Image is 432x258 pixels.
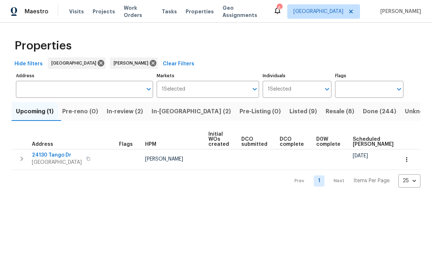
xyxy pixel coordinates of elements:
[241,137,267,147] span: DCO submitted
[223,4,264,19] span: Geo Assignments
[186,8,214,15] span: Properties
[163,60,194,69] span: Clear Filters
[353,137,394,147] span: Scheduled [PERSON_NAME]
[316,137,340,147] span: D0W complete
[114,60,151,67] span: [PERSON_NAME]
[144,84,154,94] button: Open
[119,142,133,147] span: Flags
[394,84,404,94] button: Open
[16,74,153,78] label: Address
[62,106,98,117] span: Pre-reno (0)
[208,132,229,147] span: Initial WOs created
[314,175,325,187] a: Goto page 1
[110,57,158,69] div: [PERSON_NAME]
[145,142,156,147] span: HPM
[14,42,72,49] span: Properties
[263,74,331,78] label: Individuals
[14,60,43,69] span: Hide filters
[353,177,390,184] p: Items Per Page
[250,84,260,94] button: Open
[25,8,48,15] span: Maestro
[32,159,82,166] span: [GEOGRAPHIC_DATA]
[16,106,54,117] span: Upcoming (1)
[157,74,259,78] label: Markets
[240,106,281,117] span: Pre-Listing (0)
[152,106,231,117] span: In-[GEOGRAPHIC_DATA] (2)
[326,106,354,117] span: Resale (8)
[377,8,421,15] span: [PERSON_NAME]
[277,4,282,12] div: 6
[124,4,153,19] span: Work Orders
[322,84,332,94] button: Open
[353,153,368,158] span: [DATE]
[280,137,304,147] span: DCO complete
[162,9,177,14] span: Tasks
[32,142,53,147] span: Address
[107,106,143,117] span: In-review (2)
[51,60,99,67] span: [GEOGRAPHIC_DATA]
[162,86,185,92] span: 1 Selected
[363,106,396,117] span: Done (244)
[335,74,403,78] label: Flags
[288,174,420,188] nav: Pagination Navigation
[268,86,291,92] span: 1 Selected
[289,106,317,117] span: Listed (9)
[293,8,343,15] span: [GEOGRAPHIC_DATA]
[48,57,106,69] div: [GEOGRAPHIC_DATA]
[145,157,183,162] span: [PERSON_NAME]
[69,8,84,15] span: Visits
[32,152,82,159] span: 24130 Tango Dr
[160,57,197,71] button: Clear Filters
[12,57,46,71] button: Hide filters
[93,8,115,15] span: Projects
[398,171,420,190] div: 25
